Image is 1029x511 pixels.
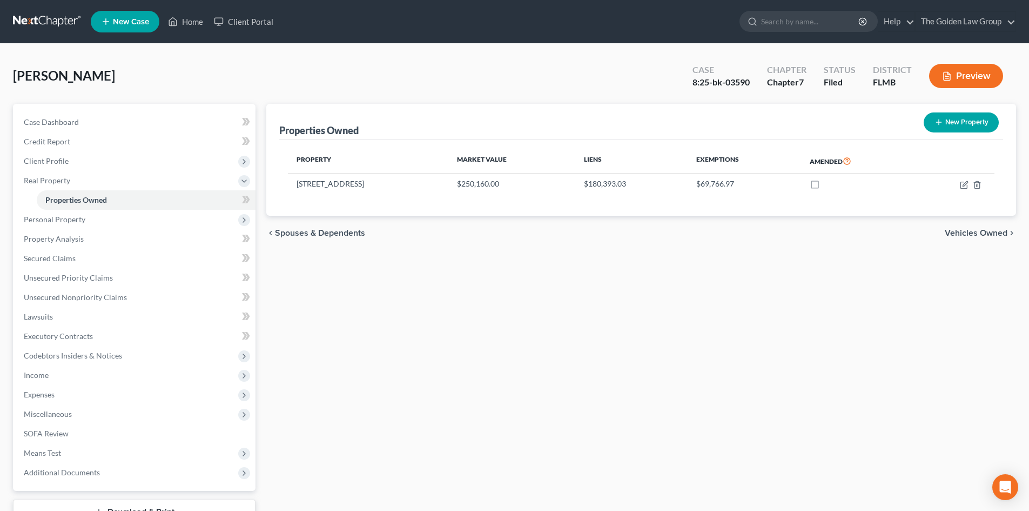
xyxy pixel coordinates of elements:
a: The Golden Law Group [916,12,1015,31]
button: Preview [929,64,1003,88]
th: Exemptions [688,149,801,174]
a: Properties Owned [37,190,255,210]
div: Chapter [767,64,806,76]
span: Codebtors Insiders & Notices [24,351,122,360]
span: Case Dashboard [24,117,79,127]
td: $180,393.03 [575,174,688,194]
span: Expenses [24,390,55,399]
i: chevron_right [1007,229,1016,237]
span: [PERSON_NAME] [13,68,115,83]
div: District [873,64,912,76]
span: Spouses & Dependents [275,229,365,237]
a: Secured Claims [15,249,255,268]
a: Home [163,12,209,31]
span: Credit Report [24,137,70,146]
td: [STREET_ADDRESS] [288,174,448,194]
span: Properties Owned [45,195,107,204]
span: Secured Claims [24,254,76,263]
span: Executory Contracts [24,331,93,341]
button: Vehicles Owned chevron_right [945,229,1016,237]
a: Help [878,12,914,31]
span: Property Analysis [24,234,84,243]
input: Search by name... [761,11,860,31]
div: Properties Owned [279,124,359,137]
a: Lawsuits [15,307,255,327]
th: Market Value [448,149,575,174]
span: Additional Documents [24,468,100,477]
span: 7 [799,77,804,87]
a: Property Analysis [15,229,255,249]
div: Chapter [767,76,806,89]
span: New Case [113,18,149,26]
div: Status [824,64,856,76]
span: Means Test [24,448,61,457]
div: 8:25-bk-03590 [692,76,750,89]
th: Amended [801,149,912,174]
span: Personal Property [24,215,85,224]
span: Real Property [24,176,70,185]
a: Unsecured Priority Claims [15,268,255,288]
div: Filed [824,76,856,89]
i: chevron_left [266,229,275,237]
th: Liens [575,149,688,174]
span: Income [24,370,49,380]
span: Client Profile [24,156,69,165]
button: chevron_left Spouses & Dependents [266,229,365,237]
a: Credit Report [15,132,255,151]
a: Unsecured Nonpriority Claims [15,288,255,307]
a: Case Dashboard [15,112,255,132]
span: Lawsuits [24,312,53,321]
div: Case [692,64,750,76]
th: Property [288,149,448,174]
td: $250,160.00 [448,174,575,194]
span: Vehicles Owned [945,229,1007,237]
span: Unsecured Priority Claims [24,273,113,282]
span: Miscellaneous [24,409,72,419]
span: SOFA Review [24,429,69,438]
div: FLMB [873,76,912,89]
button: New Property [924,112,999,132]
a: Client Portal [209,12,279,31]
span: Unsecured Nonpriority Claims [24,293,127,302]
td: $69,766.97 [688,174,801,194]
a: SOFA Review [15,424,255,443]
a: Executory Contracts [15,327,255,346]
div: Open Intercom Messenger [992,474,1018,500]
